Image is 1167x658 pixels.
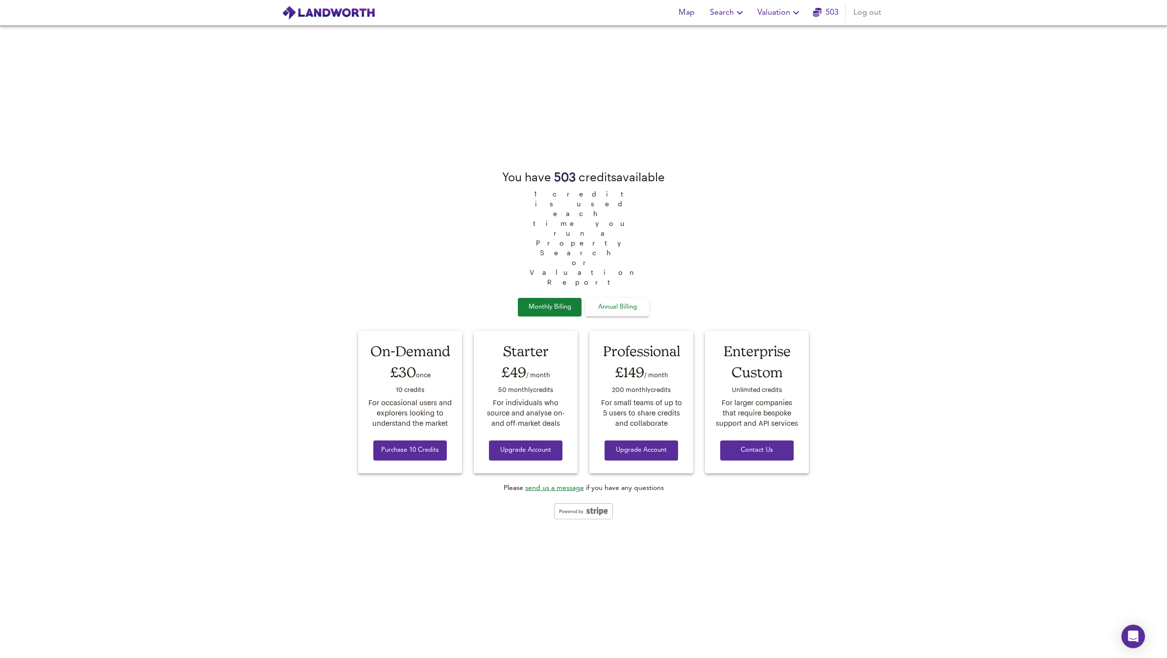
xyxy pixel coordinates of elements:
[554,503,613,520] img: stripe-logo
[483,398,568,428] div: For individuals who source and analyse on- and off-market deals
[714,383,800,398] div: Unlimited credit s
[497,445,555,456] span: Upgrade Account
[599,341,684,361] div: Professional
[599,361,684,383] div: £149
[612,445,670,456] span: Upgrade Account
[754,3,806,23] button: Valuation
[416,371,431,378] span: once
[483,383,568,398] div: 50 monthly credit s
[504,483,664,493] div: Please if you have any questions
[282,5,375,20] img: logo
[599,398,684,428] div: For small teams of up to 5 users to share credits and collaborate
[728,445,786,456] span: Contact Us
[367,361,453,383] div: £30
[599,383,684,398] div: 200 monthly credit s
[554,170,576,184] span: 503
[671,3,702,23] button: Map
[810,3,841,23] button: 503
[714,341,800,361] div: Enterprise
[525,185,642,287] span: 1 credit is used each time you run a Property Search or Valuation Report
[525,485,584,491] a: send us a message
[644,371,668,378] span: / month
[526,371,550,378] span: / month
[373,440,447,461] button: Purchase 10 Credits
[813,6,839,20] a: 503
[1121,625,1145,648] div: Open Intercom Messenger
[853,6,881,20] span: Log out
[714,361,800,383] div: Custom
[605,440,678,461] button: Upgrade Account
[367,383,453,398] div: 10 credit s
[757,6,802,20] span: Valuation
[381,445,439,456] span: Purchase 10 Credits
[367,341,453,361] div: On-Demand
[593,302,642,313] span: Annual Billing
[585,298,649,317] button: Annual Billing
[483,361,568,383] div: £49
[483,341,568,361] div: Starter
[502,169,665,185] div: You have credit s available
[850,3,885,23] button: Log out
[489,440,562,461] button: Upgrade Account
[720,440,794,461] button: Contact Us
[714,398,800,428] div: For larger companies that require bespoke support and API services
[710,6,746,20] span: Search
[367,398,453,428] div: For occasional users and explorers looking to understand the market
[706,3,750,23] button: Search
[675,6,698,20] span: Map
